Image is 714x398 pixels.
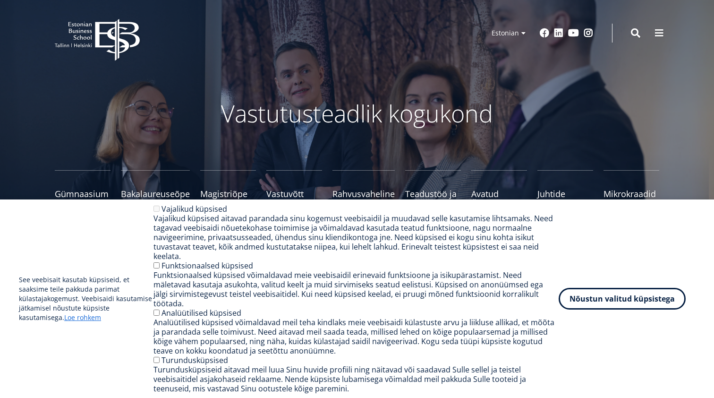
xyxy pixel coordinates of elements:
a: Juhtide koolitus [537,170,593,208]
span: Vastuvõtt ülikooli [266,189,322,208]
a: Mikrokraadid [603,170,659,208]
a: Vastuvõtt ülikooli [266,170,322,208]
a: Loe rohkem [64,313,101,322]
span: Avatud Ülikool [471,189,527,208]
a: Bakalaureuseõpe [121,170,190,208]
p: See veebisait kasutab küpsiseid, et saaksime teile pakkuda parimat külastajakogemust. Veebisaidi ... [19,275,153,322]
p: Vastutusteadlik kogukond [107,99,607,128]
span: Mikrokraadid [603,189,659,199]
a: Rahvusvaheline kogemus [332,170,395,208]
label: Turundusküpsised [161,355,228,365]
span: Magistriõpe [200,189,256,199]
div: Turundusküpsiseid aitavad meil luua Sinu huvide profiili ning näitavad või saadavad Sulle sellel ... [153,365,559,393]
a: Facebook [540,28,549,38]
span: Bakalaureuseõpe [121,189,190,199]
label: Funktsionaalsed küpsised [161,260,253,271]
a: Linkedin [554,28,563,38]
button: Nõustun valitud küpsistega [559,288,686,310]
label: Analüütilised küpsised [161,308,241,318]
a: Instagram [584,28,593,38]
div: Analüütilised küpsised võimaldavad meil teha kindlaks meie veebisaidi külastuste arvu ja liikluse... [153,318,559,355]
a: Gümnaasium [55,170,110,208]
a: Teadustöö ja doktoriõpe [405,170,461,208]
span: Juhtide koolitus [537,189,593,208]
div: Funktsionaalsed küpsised võimaldavad meie veebisaidil erinevaid funktsioone ja isikupärastamist. ... [153,270,559,308]
span: Rahvusvaheline kogemus [332,189,395,208]
div: Vajalikud küpsised aitavad parandada sinu kogemust veebisaidil ja muudavad selle kasutamise lihts... [153,214,559,261]
a: Avatud Ülikool [471,170,527,208]
label: Vajalikud küpsised [161,204,227,214]
span: Teadustöö ja doktoriõpe [405,189,461,208]
a: Youtube [568,28,579,38]
span: Gümnaasium [55,189,110,199]
a: Magistriõpe [200,170,256,208]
